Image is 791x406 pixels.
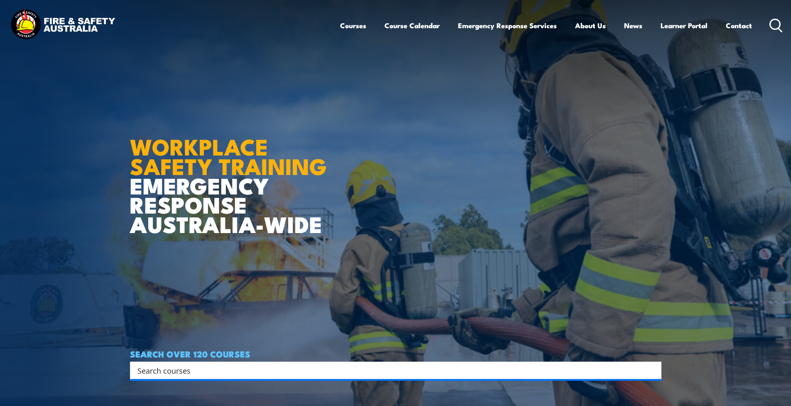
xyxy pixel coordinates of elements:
a: News [624,15,642,36]
a: Emergency Response Services [458,15,557,36]
strong: WORKPLACE SAFETY TRAINING [130,129,327,182]
a: Course Calendar [384,15,440,36]
h4: SEARCH OVER 120 COURSES [130,349,661,358]
a: Courses [340,15,366,36]
h1: EMERGENCY RESPONSE AUSTRALIA-WIDE [130,116,333,233]
form: Search form [139,365,645,376]
a: Learner Portal [661,15,708,36]
button: Search magnifier button [647,365,659,376]
a: Contact [726,15,752,36]
a: About Us [575,15,606,36]
input: Search input [137,364,643,377]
